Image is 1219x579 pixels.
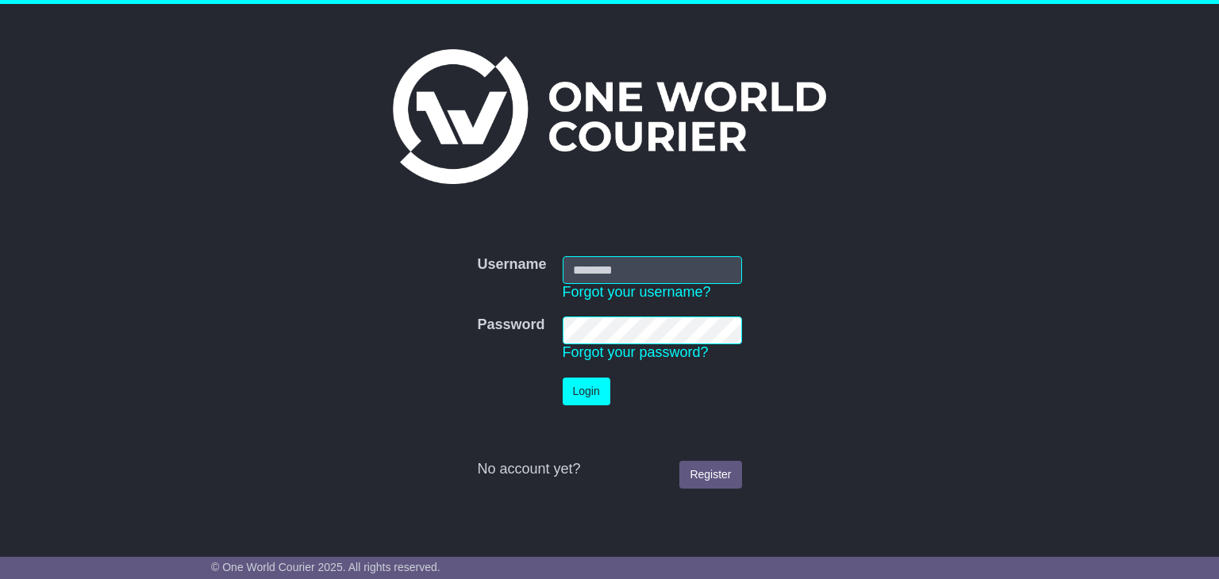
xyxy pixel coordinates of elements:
[563,284,711,300] a: Forgot your username?
[393,49,826,184] img: One World
[211,561,440,573] span: © One World Courier 2025. All rights reserved.
[477,316,544,334] label: Password
[563,378,610,405] button: Login
[477,461,741,478] div: No account yet?
[679,461,741,489] a: Register
[563,344,709,360] a: Forgot your password?
[477,256,546,274] label: Username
